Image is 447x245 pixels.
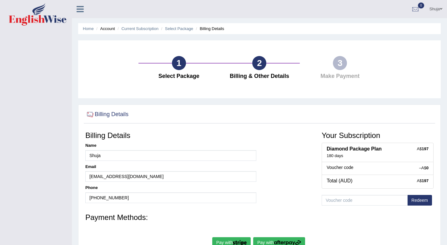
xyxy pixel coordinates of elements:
[422,178,429,183] strong: 197
[322,131,434,140] h3: Your Subscription
[121,26,158,31] a: Current Subscription
[83,26,94,31] a: Home
[417,146,429,152] div: A$
[327,153,429,159] div: 180 days
[422,146,429,151] strong: 197
[417,178,429,184] div: A$
[95,26,115,32] li: Account
[333,56,347,70] div: 3
[142,73,216,79] h4: Select Package
[222,73,297,79] h4: Billing & Other Details
[426,166,429,170] strong: 0
[85,213,434,222] h3: Payment Methods:
[85,131,256,140] h3: Billing Details
[327,165,429,170] h5: Voucher code
[322,195,408,206] input: Voucher code
[165,26,193,31] a: Select Package
[85,110,128,119] h2: Billing Details
[407,195,432,206] button: Redeem
[172,56,186,70] div: 1
[327,178,429,184] h4: Total (AUD)
[85,185,98,191] label: Phone
[327,146,382,151] b: Diamond Package Plan
[194,26,224,32] li: Billing Details
[85,164,96,170] label: Email
[85,143,96,148] label: Name
[419,165,429,171] div: –A$
[303,73,377,79] h4: Make Payment
[418,3,424,8] span: 0
[252,56,266,70] div: 2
